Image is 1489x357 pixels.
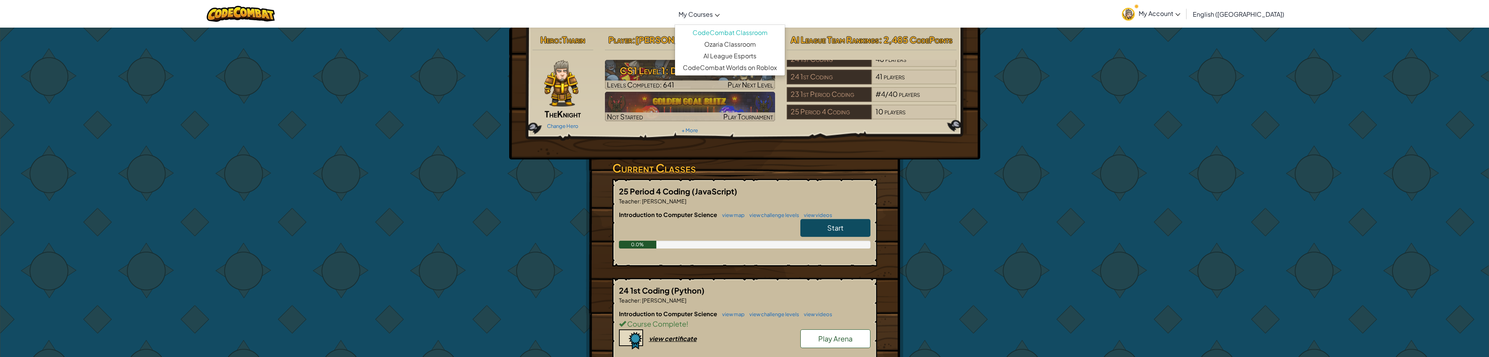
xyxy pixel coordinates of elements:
a: 23 1st Period Coding#4/40players [787,94,957,103]
span: English ([GEOGRAPHIC_DATA]) [1193,10,1284,18]
span: [PERSON_NAME] ResendizCornejo [635,34,772,45]
h3: Current Classes [612,159,877,177]
a: 24 1st Coding48players [787,59,957,68]
span: My Account [1139,9,1180,17]
img: knight-pose.png [544,60,578,107]
span: My Courses [679,10,713,18]
span: : [632,34,635,45]
span: 4 [881,89,885,98]
span: (JavaScript) [692,186,737,196]
a: view videos [800,311,832,317]
a: CodeCombat Classroom [675,27,785,38]
a: 25 Period 4 Coding10players [787,112,957,121]
a: + More [682,127,698,133]
a: view videos [800,212,832,218]
div: 23 1st Period Coding [787,87,872,102]
a: view challenge levels [745,311,799,317]
span: (Python) [671,285,705,295]
span: Start [827,223,844,232]
span: / [885,89,888,98]
a: Ozaria Classroom [675,38,785,50]
img: certificate-icon.png [619,329,643,350]
a: view map [718,212,745,218]
span: Player [608,34,632,45]
a: My Account [1118,2,1184,26]
a: view challenge levels [745,212,799,218]
a: 24 1st Coding41players [787,77,957,86]
div: 24 1st Coding [787,70,872,84]
span: Not Started [607,112,643,121]
a: Not StartedPlay Tournament [605,92,775,121]
span: 40 [888,89,898,98]
span: players [899,89,920,98]
span: Teacher [619,297,640,304]
span: players [884,72,905,81]
span: Levels Completed: 641 [607,80,674,89]
span: : 2,485 CodePoints [879,34,953,45]
span: : [559,34,562,45]
div: view certificate [649,334,697,343]
a: view map [718,311,745,317]
div: 0.0% [619,241,657,248]
span: The [545,108,557,119]
span: Introduction to Computer Science [619,211,718,218]
h3: CS1 Level 1: Dungeons of Kithgard [605,62,775,79]
span: players [884,107,905,116]
a: My Courses [675,3,724,24]
span: Play Arena [818,334,853,343]
span: [PERSON_NAME] [641,198,686,205]
a: Change Hero [547,123,578,129]
img: avatar [1122,8,1135,21]
img: Golden Goal [605,92,775,121]
a: AI League Esports [675,50,785,62]
span: Play Next Level [728,80,773,89]
span: : [640,198,641,205]
span: 25 Period 4 Coding [619,186,692,196]
span: : [640,297,641,304]
img: CodeCombat logo [207,6,275,22]
a: view certificate [619,334,697,343]
span: 41 [875,72,883,81]
span: # [875,89,881,98]
span: ! [686,319,688,328]
div: 25 Period 4 Coding [787,105,872,119]
span: Teacher [619,198,640,205]
span: Tharin [562,34,585,45]
a: English ([GEOGRAPHIC_DATA]) [1189,3,1288,24]
span: Introduction to Computer Science [619,310,718,317]
a: Play Next Level [605,60,775,89]
span: [PERSON_NAME] [641,297,686,304]
span: 24 1st Coding [619,285,671,295]
span: Play Tournament [723,112,773,121]
img: CS1 Level 1: Dungeons of Kithgard [605,60,775,89]
span: Hero [540,34,559,45]
span: Course Complete [626,319,686,328]
span: Knight [557,108,581,119]
a: CodeCombat Worlds on Roblox [675,62,785,73]
span: 10 [875,107,883,116]
span: AI League Team Rankings [791,34,879,45]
